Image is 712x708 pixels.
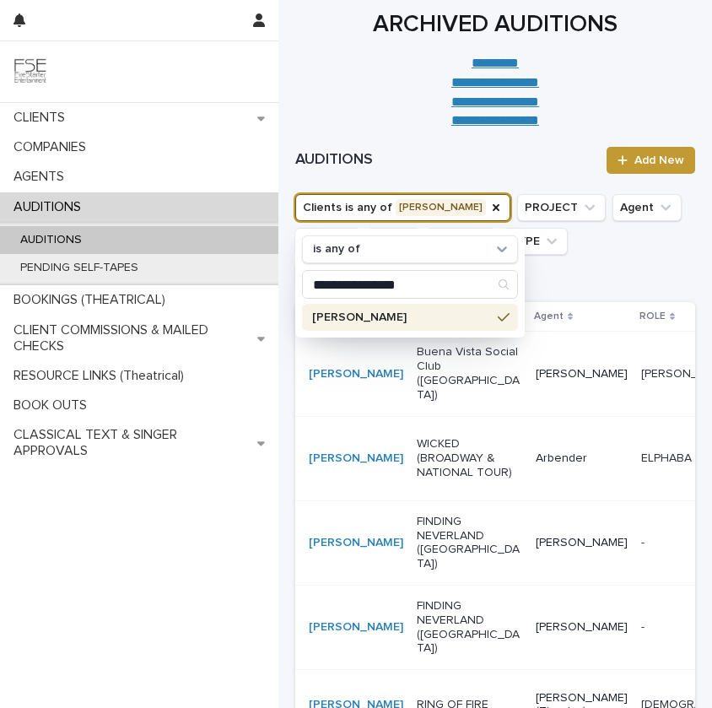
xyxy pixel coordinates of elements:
[309,536,403,550] a: [PERSON_NAME]
[641,617,648,635] p: -
[417,599,522,656] p: FINDING NEVERLAND ([GEOGRAPHIC_DATA])
[607,147,695,174] a: Add New
[7,199,94,215] p: AUDITIONS
[536,620,628,635] p: [PERSON_NAME]
[13,55,47,89] img: 9JgRvJ3ETPGCJDhvPVA5
[7,110,78,126] p: CLIENTS
[536,367,628,381] p: [PERSON_NAME]
[7,169,78,185] p: AGENTS
[295,228,360,255] button: ROLE
[303,271,517,298] input: Search
[426,228,496,255] button: WHEN
[295,9,695,41] h1: ARCHIVED AUDITIONS
[641,448,695,466] p: ELPHABA
[367,228,419,255] button: CD
[7,261,152,275] p: PENDING SELF-TAPES
[417,345,522,402] p: Buena Vista Social Club ([GEOGRAPHIC_DATA])
[309,367,403,381] a: [PERSON_NAME]
[302,270,518,299] div: Search
[7,322,257,354] p: CLIENT COMMISSIONS & MAILED CHECKS
[7,292,179,308] p: BOOKINGS (THEATRICAL)
[634,154,684,166] span: Add New
[7,368,197,384] p: RESOURCE LINKS (Theatrical)
[7,397,100,413] p: BOOK OUTS
[7,139,100,155] p: COMPANIES
[7,427,257,459] p: CLASSICAL TEXT & SINGER APPROVALS
[417,515,522,571] p: FINDING NEVERLAND ([GEOGRAPHIC_DATA])
[536,451,628,466] p: Arbender
[295,150,596,170] h1: AUDITIONS
[534,307,564,326] p: Agent
[417,437,522,479] p: WICKED (BROADWAY & NATIONAL TOUR)
[7,233,95,247] p: AUDITIONS
[517,194,606,221] button: PROJECT
[309,620,403,635] a: [PERSON_NAME]
[641,532,648,550] p: -
[612,194,682,221] button: Agent
[536,536,628,550] p: [PERSON_NAME]
[313,242,360,257] p: is any of
[295,194,510,221] button: Clients
[503,228,568,255] button: TYPE
[312,311,491,323] p: [PERSON_NAME]
[309,451,403,466] a: [PERSON_NAME]
[639,307,666,326] p: ROLE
